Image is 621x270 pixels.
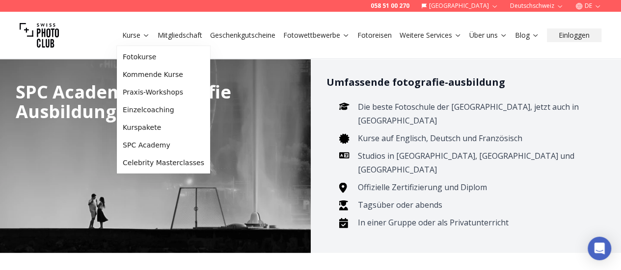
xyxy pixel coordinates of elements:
a: Geschenkgutscheine [210,30,275,40]
a: 058 51 00 270 [371,2,409,10]
a: Kurse [122,30,150,40]
a: SPC Academy [119,136,208,154]
a: Mitgliedschaft [158,30,202,40]
li: Kurse auf Englisch, Deutsch und Französisch [355,131,590,145]
div: Open Intercom Messenger [588,237,611,260]
button: Geschenkgutscheine [206,28,279,42]
a: Celebrity Masterclasses [119,154,208,172]
li: In einer Gruppe oder als Privatunterricht [355,216,590,229]
a: Kommende Kurse [119,66,208,83]
img: Swiss photo club [20,16,59,55]
button: Fotoreisen [353,28,396,42]
a: Blog [515,30,539,40]
button: Fotowettbewerbe [279,28,353,42]
a: Praxis-Workshops [119,83,208,101]
li: Offizielle Zertifizierung und Diplom [355,180,590,194]
li: Die beste Fotoschule der [GEOGRAPHIC_DATA], jetzt auch in [GEOGRAPHIC_DATA] [355,100,590,127]
li: Tagsüber oder abends [355,198,590,212]
button: Über uns [465,28,511,42]
button: Einloggen [547,28,601,42]
a: Fotowettbewerbe [283,30,350,40]
div: SPC Academy Fotografie Ausbildung [16,82,295,122]
a: Einzelcoaching [119,101,208,119]
a: Fotoreisen [357,30,392,40]
a: Fotokurse [119,48,208,66]
button: Blog [511,28,543,42]
a: Kurspakete [119,119,208,136]
h3: Umfassende fotografie-ausbildung [326,74,606,90]
button: Weitere Services [396,28,465,42]
button: Kurse [118,28,154,42]
li: Studios in [GEOGRAPHIC_DATA], [GEOGRAPHIC_DATA] und [GEOGRAPHIC_DATA] [355,149,590,176]
a: Weitere Services [400,30,461,40]
a: Über uns [469,30,507,40]
button: Mitgliedschaft [154,28,206,42]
